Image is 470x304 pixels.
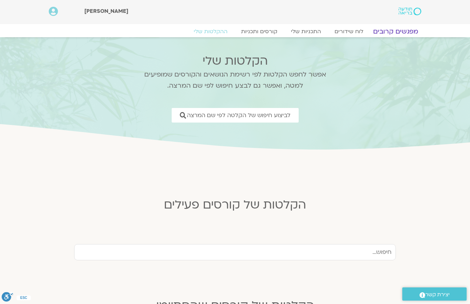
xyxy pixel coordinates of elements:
h2: הקלטות של קורסים פעילים [69,198,401,212]
a: לוח שידורים [328,28,370,35]
a: מפגשים קרובים [365,27,426,36]
p: אפשר לחפש הקלטות לפי רשימת הנושאים והקורסים שמופיעים למטה, ואפשר גם לבצע חיפוש לפי שם המרצה. [135,69,335,91]
a: לביצוע חיפוש של הקלטה לפי שם המרצה [172,108,299,123]
h2: הקלטות שלי [135,54,335,68]
a: התכניות שלי [284,28,328,35]
a: קורסים ותכניות [234,28,284,35]
a: ההקלטות שלי [187,28,234,35]
span: יצירת קשר [425,290,450,299]
span: [PERSON_NAME] [84,7,128,15]
input: חיפוש... [74,244,396,260]
span: לביצוע חיפוש של הקלטה לפי שם המרצה [187,112,291,118]
a: יצירת קשר [402,287,467,301]
nav: Menu [49,28,421,35]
